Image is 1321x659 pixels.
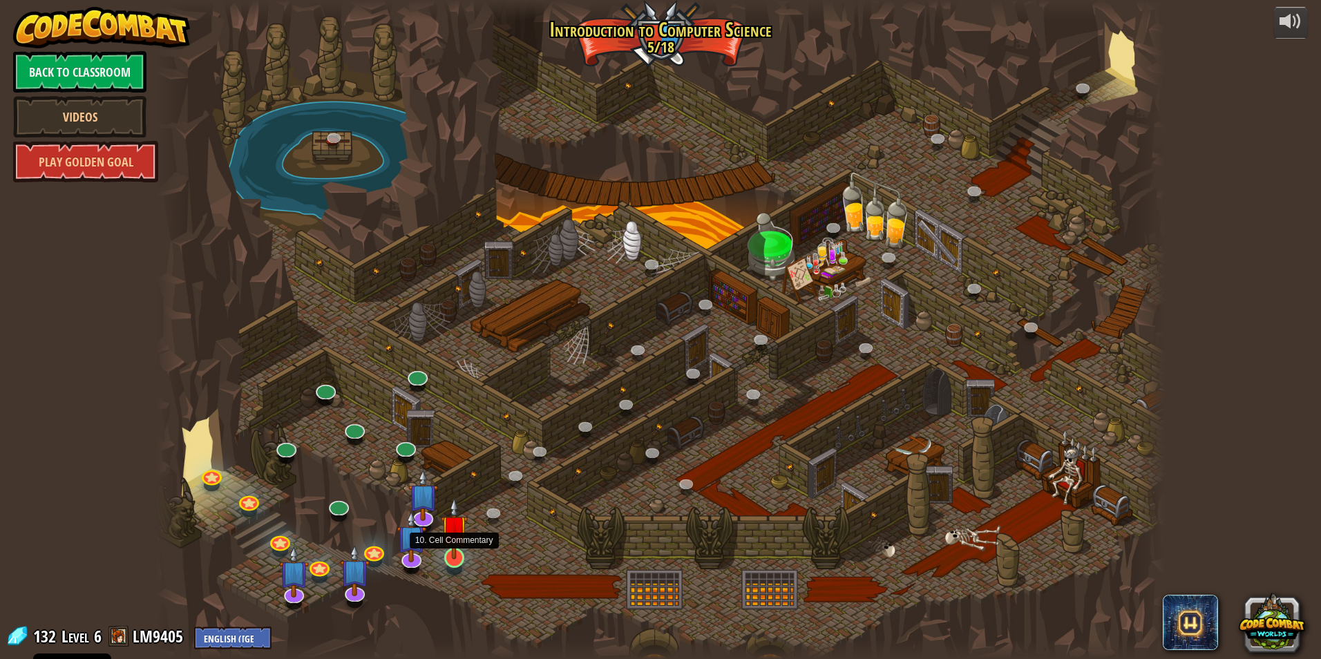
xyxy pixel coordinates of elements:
[279,546,309,598] img: level-banner-unstarted-subscriber.png
[441,497,468,560] img: level-banner-unstarted.png
[1273,7,1308,39] button: Adjust volume
[94,625,102,647] span: 6
[408,470,438,521] img: level-banner-unstarted-subscriber.png
[340,546,370,597] img: level-banner-unstarted-subscriber.png
[133,625,187,647] a: LM9405
[13,96,146,137] a: Videos
[13,51,146,93] a: Back to Classroom
[33,625,60,647] span: 132
[13,7,190,48] img: CodeCombat - Learn how to code by playing a game
[397,512,427,563] img: level-banner-unstarted-subscriber.png
[61,625,89,648] span: Level
[13,141,158,182] a: Play Golden Goal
